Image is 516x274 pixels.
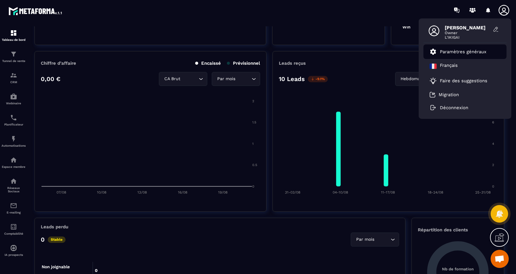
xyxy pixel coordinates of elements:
span: [PERSON_NAME] [445,25,490,31]
tspan: 04-10/08 [333,190,348,194]
a: automationsautomationsAutomatisations [2,131,26,152]
img: logo [8,5,63,16]
p: Faire des suggestions [440,78,487,83]
a: Migration [430,92,459,98]
a: schedulerschedulerPlanificateur [2,109,26,131]
tspan: 19/08 [218,190,227,194]
p: CRM [2,80,26,84]
p: Encaissé [195,60,221,66]
p: Planificateur [2,123,26,126]
p: Prévisionnel [227,60,260,66]
p: Migration [439,92,459,97]
tspan: 2 [492,163,494,167]
div: Search for option [212,72,260,86]
img: automations [10,156,17,164]
p: 10 Leads [279,75,305,83]
a: Faire des suggestions [430,77,493,84]
tspan: 16/08 [178,190,187,194]
p: 0,00 € [41,75,60,83]
tspan: 2 [252,99,254,103]
input: Search for option [237,76,250,82]
tspan: 25-31/08 [475,190,491,194]
span: Par mois [216,76,237,82]
img: automations [10,135,17,142]
p: Répartition des clients [418,227,498,233]
img: social-network [10,178,17,185]
tspan: 0 [252,184,254,188]
tspan: 4 [492,142,494,146]
a: automationsautomationsEspace membre [2,152,26,173]
p: IA prospects [2,253,26,256]
tspan: 0 [492,184,494,188]
span: CA Brut [163,76,182,82]
img: automations [10,244,17,252]
div: Search for option [159,72,207,86]
img: formation [10,51,17,58]
tspan: 6 [492,120,494,124]
p: Paramètres généraux [440,49,486,54]
tspan: 0.5 [252,163,257,167]
tspan: Non joignable [42,264,70,269]
a: automationsautomationsWebinaire [2,88,26,109]
a: accountantaccountantComptabilité [2,219,26,240]
p: E-mailing [2,211,26,214]
span: Par mois [355,236,376,243]
p: Chiffre d’affaire [41,60,76,66]
a: formationformationTunnel de vente [2,46,26,67]
p: Stable [48,236,66,243]
p: Leads reçus [279,60,306,66]
p: Leads perdu [41,224,68,230]
p: Réseaux Sociaux [2,186,26,193]
tspan: 31-03/08 [285,190,300,194]
p: -9.1% [308,76,328,82]
p: Automatisations [2,144,26,147]
img: scheduler [10,114,17,121]
tspan: 18-24/08 [428,190,443,194]
p: Déconnexion [440,105,468,110]
tspan: 07/08 [56,190,66,194]
img: email [10,202,17,209]
a: emailemailE-mailing [2,197,26,219]
p: Tableau de bord [2,38,26,41]
a: Ouvrir le chat [491,250,509,268]
p: Comptabilité [2,232,26,235]
span: Hebdomadaire [399,76,432,82]
p: Espace membre [2,165,26,168]
span: Owner [445,31,490,35]
a: social-networksocial-networkRéseaux Sociaux [2,173,26,197]
a: Paramètres généraux [430,48,486,55]
input: Search for option [182,76,197,82]
img: accountant [10,223,17,230]
span: L'IKIGAI [445,35,490,40]
tspan: Win [402,24,411,29]
tspan: 13/08 [137,190,147,194]
img: formation [10,72,17,79]
p: Webinaire [2,102,26,105]
p: Tunnel de vente [2,59,26,63]
div: Search for option [395,72,447,86]
a: formationformationCRM [2,67,26,88]
tspan: 1.5 [252,120,256,124]
input: Search for option [376,236,389,243]
p: 0 [41,236,45,243]
img: automations [10,93,17,100]
img: formation [10,29,17,37]
div: Search for option [351,233,399,246]
tspan: 1 [252,142,253,146]
p: Français [440,63,458,70]
a: formationformationTableau de bord [2,25,26,46]
tspan: 11-17/08 [381,190,395,194]
tspan: 10/08 [97,190,106,194]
